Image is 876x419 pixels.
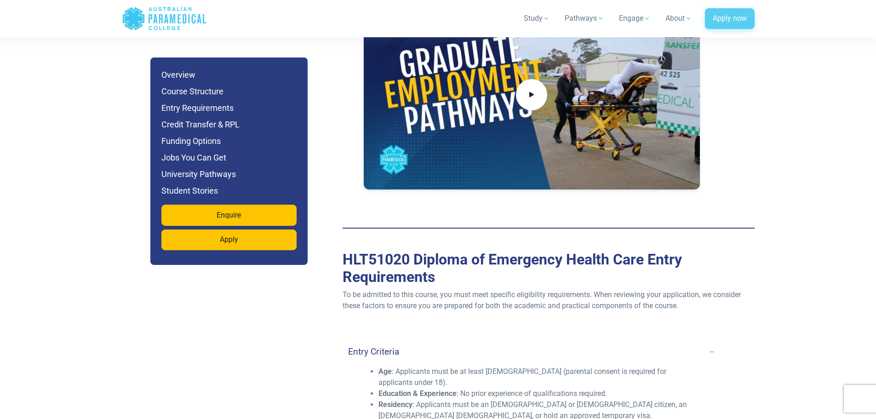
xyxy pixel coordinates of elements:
[705,8,755,29] a: Apply now
[378,367,392,376] strong: Age
[559,6,610,31] a: Pathways
[518,6,555,31] a: Study
[343,251,755,286] h2: Entry Requirements
[378,388,700,399] li: : No prior experience of qualifications required.
[660,6,698,31] a: About
[343,289,755,311] p: To be admitted to this course, you must meet specific eligibility requirements. When reviewing yo...
[613,6,656,31] a: Engage
[378,366,700,388] li: : Applicants must be at least [DEMOGRAPHIC_DATA] (parental consent is required for applicants und...
[378,400,412,409] strong: Residency
[348,341,716,362] a: Entry Criteria
[348,346,399,357] h4: Entry Criteria
[122,4,207,34] a: Australian Paramedical College
[378,389,457,398] strong: Education & Experience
